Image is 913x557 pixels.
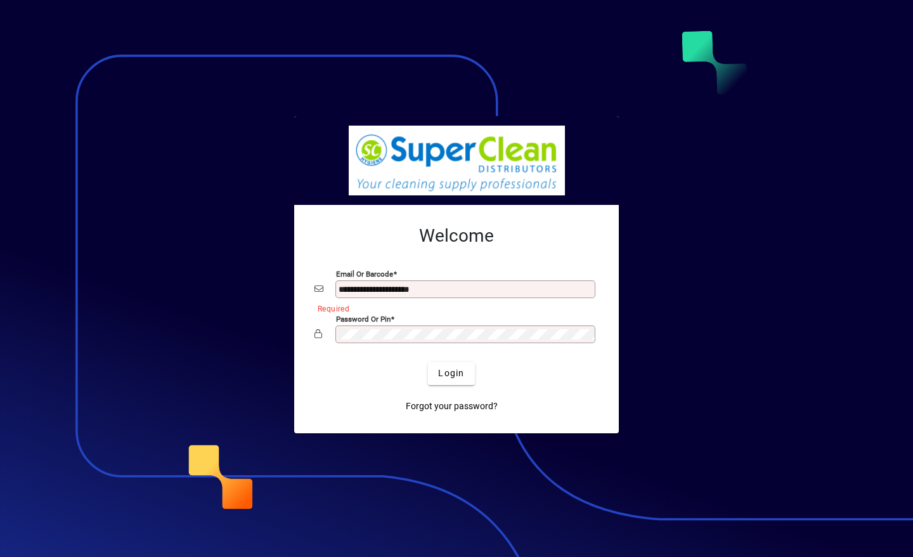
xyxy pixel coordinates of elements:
[318,301,588,315] mat-error: Required
[401,395,503,418] a: Forgot your password?
[406,400,498,413] span: Forgot your password?
[428,362,474,385] button: Login
[336,314,391,323] mat-label: Password or Pin
[314,225,599,247] h2: Welcome
[336,269,393,278] mat-label: Email or Barcode
[438,367,464,380] span: Login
